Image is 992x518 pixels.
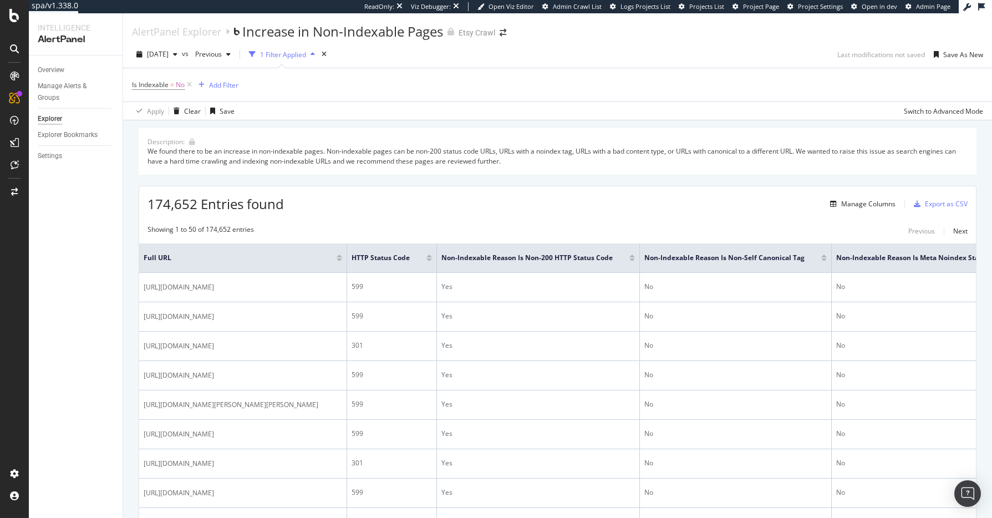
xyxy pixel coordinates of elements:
span: Logs Projects List [620,2,670,11]
a: Admin Crawl List [542,2,602,11]
span: Admin Crawl List [553,2,602,11]
span: [URL][DOMAIN_NAME] [144,370,214,381]
div: Increase in Non-Indexable Pages [242,22,443,41]
a: Overview [38,64,115,76]
div: 599 [352,487,432,497]
a: Project Settings [787,2,843,11]
span: Previous [191,49,222,59]
div: No [644,282,827,292]
span: 2025 Sep. 23rd [147,49,169,59]
span: = [170,80,174,89]
div: Clear [184,106,201,116]
button: Add Filter [194,78,238,92]
a: Projects List [679,2,724,11]
div: Description: [147,137,185,146]
button: Clear [169,102,201,120]
div: Switch to Advanced Mode [904,106,983,116]
a: Explorer Bookmarks [38,129,115,141]
span: [URL][DOMAIN_NAME] [144,487,214,499]
span: Projects List [689,2,724,11]
button: Next [953,225,968,238]
a: Logs Projects List [610,2,670,11]
button: Save As New [929,45,983,63]
span: Non-Indexable Reason is Non-200 HTTP Status Code [441,253,613,263]
div: Next [953,226,968,236]
a: Open Viz Editor [477,2,534,11]
div: Yes [441,399,635,409]
button: Previous [908,225,935,238]
div: We found there to be an increase in non-indexable pages. Non-indexable pages can be non-200 statu... [147,146,968,165]
div: 599 [352,282,432,292]
a: Settings [38,150,115,162]
div: Explorer [38,113,62,125]
div: 301 [352,458,432,468]
button: [DATE] [132,45,182,63]
span: Open Viz Editor [489,2,534,11]
div: 599 [352,429,432,439]
div: 1 Filter Applied [260,50,306,59]
div: No [644,370,827,380]
div: Add Filter [209,80,238,90]
button: Manage Columns [826,197,896,211]
div: No [644,458,827,468]
a: Open in dev [851,2,897,11]
div: No [644,311,827,321]
button: Export as CSV [909,195,968,213]
span: [URL][DOMAIN_NAME] [144,341,214,352]
span: [URL][DOMAIN_NAME] [144,311,214,322]
div: Yes [441,341,635,351]
button: 1 Filter Applied [245,45,319,63]
div: Yes [441,311,635,321]
div: 599 [352,311,432,321]
div: Manage Columns [841,199,896,209]
span: No [176,77,185,93]
div: Export as CSV [925,199,968,209]
div: Apply [147,106,164,116]
div: Yes [441,370,635,380]
div: No [644,429,827,439]
a: Admin Page [905,2,950,11]
span: Non-Indexable Reason is Meta noindex Status [836,253,989,263]
span: Project Settings [798,2,843,11]
div: Save [220,106,235,116]
span: Admin Page [916,2,950,11]
button: Previous [191,45,235,63]
span: Full URL [144,253,320,263]
div: Yes [441,282,635,292]
div: 301 [352,341,432,351]
div: Manage Alerts & Groups [38,80,104,104]
div: ReadOnly: [364,2,394,11]
div: Previous [908,226,935,236]
a: Project Page [732,2,779,11]
span: Project Page [743,2,779,11]
div: Yes [441,429,635,439]
a: AlertPanel Explorer [132,26,221,38]
div: Save As New [943,50,983,59]
span: Non-Indexable Reason is Non-Self Canonical Tag [644,253,805,263]
a: Manage Alerts & Groups [38,80,115,104]
div: Etsy Crawl [459,27,495,38]
span: 174,652 Entries found [147,195,284,213]
div: No [644,341,827,351]
div: 599 [352,399,432,409]
div: Yes [441,487,635,497]
a: Explorer [38,113,115,125]
div: Viz Debugger: [411,2,451,11]
div: Last modifications not saved [837,50,925,59]
div: No [644,487,827,497]
button: Switch to Advanced Mode [899,102,983,120]
span: Is Indexable [132,80,169,89]
span: [URL][DOMAIN_NAME] [144,429,214,440]
div: AlertPanel [38,33,114,46]
div: No [644,399,827,409]
span: [URL][DOMAIN_NAME] [144,282,214,293]
div: Overview [38,64,64,76]
div: 599 [352,370,432,380]
div: Showing 1 to 50 of 174,652 entries [147,225,254,238]
span: [URL][DOMAIN_NAME][PERSON_NAME][PERSON_NAME] [144,399,318,410]
div: times [319,49,329,60]
div: Explorer Bookmarks [38,129,98,141]
div: Yes [441,458,635,468]
div: Open Intercom Messenger [954,480,981,507]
